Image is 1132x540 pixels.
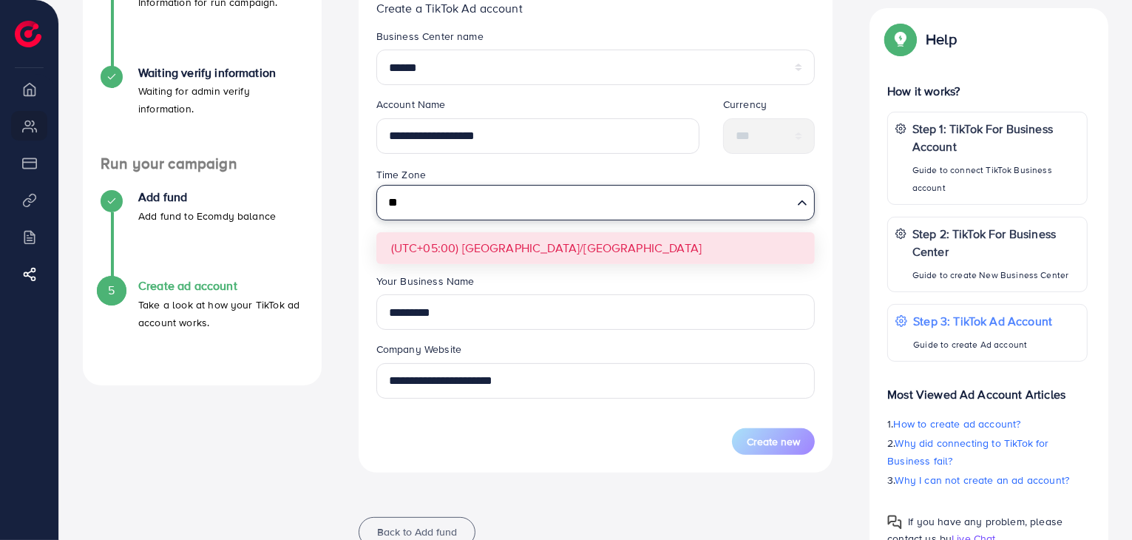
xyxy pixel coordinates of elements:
span: How to create ad account? [894,416,1021,431]
h4: Create ad account [138,279,304,293]
li: Waiting verify information [83,66,322,155]
span: Back to Add fund [377,524,457,539]
p: 2. [887,434,1088,470]
li: Add fund [83,190,322,279]
p: Step 1: TikTok For Business Account [912,120,1080,155]
span: 5 [108,282,115,299]
p: Guide to create New Business Center [912,266,1080,284]
p: Help [926,30,957,48]
span: Why did connecting to TikTok for Business fail? [887,436,1048,468]
p: 1. [887,415,1088,433]
img: logo [15,21,41,47]
button: Create new [732,428,815,455]
h4: Add fund [138,190,276,204]
legend: Account Name [376,97,699,118]
iframe: Chat [1069,473,1121,529]
p: Guide to connect TikTok Business account [912,161,1080,197]
p: Step 3: TikTok Ad Account [913,312,1052,330]
legend: Business Center name [376,29,816,50]
legend: Currency [723,97,815,118]
h4: Run your campaign [83,155,322,173]
img: Popup guide [887,26,914,53]
div: Search for option [376,185,816,220]
p: How it works? [887,82,1088,100]
legend: Company Website [376,342,816,362]
h4: Waiting verify information [138,66,304,80]
p: 3. [887,471,1088,489]
span: Create new [747,434,800,449]
p: Waiting for admin verify information. [138,82,304,118]
label: Time Zone [376,167,426,182]
legend: Your Business Name [376,274,816,294]
li: (UTC+05:00) [GEOGRAPHIC_DATA]/[GEOGRAPHIC_DATA] [376,232,816,264]
p: Guide to create Ad account [913,336,1052,354]
p: Step 2: TikTok For Business Center [912,225,1080,260]
img: Popup guide [887,516,902,530]
p: Most Viewed Ad Account Articles [887,374,1088,403]
input: Search for option [383,189,792,217]
li: Create ad account [83,279,322,368]
p: Add fund to Ecomdy balance [138,207,276,225]
span: Why I can not create an ad account? [895,473,1070,487]
p: Take a look at how your TikTok ad account works. [138,296,304,331]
